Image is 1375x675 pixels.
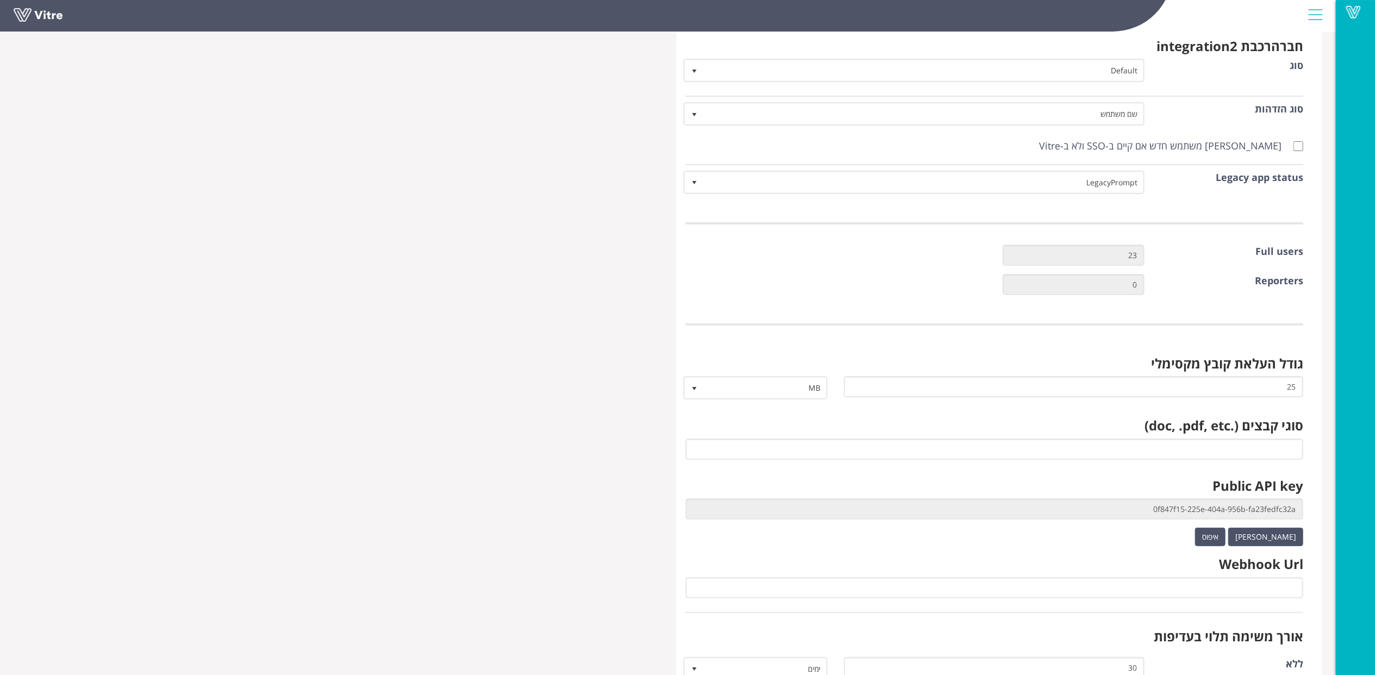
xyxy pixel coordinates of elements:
label: Reporters [1255,274,1303,288]
label: ללא [1286,657,1303,671]
input: [PERSON_NAME] משתמש חדש אם קיים ב-SSO ולא ב-Vitre [1293,141,1303,151]
span: select [685,378,705,397]
h3: סוגי קבצים (.doc, .pdf, etc) [686,418,1304,433]
span: LegacyPrompt [704,172,1144,192]
input: [PERSON_NAME] [1228,528,1303,546]
span: שם משתמש [704,104,1144,123]
label: סוג [1290,59,1303,73]
span: MB [704,378,827,397]
h3: Public API key [686,479,1304,493]
h3: אורך משימה תלוי בעדיפות [686,629,1304,643]
span: select [685,104,705,123]
input: איפוס [1195,528,1225,546]
label: Legacy app status [1216,171,1303,185]
h3: חברה [686,39,1304,53]
label: [PERSON_NAME] משתמש חדש אם קיים ב-SSO ולא ב-Vitre [1039,139,1292,153]
h3: Webhook Url [686,557,1304,571]
label: סוג הזדהות [1255,102,1303,116]
span: Default [704,60,1144,80]
label: Full users [1255,245,1303,259]
span: select [685,60,705,80]
h3: גודל העלאת קובץ מקסימלי [686,357,1304,371]
span: select [685,172,705,192]
span: 337 [1156,37,1271,55]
